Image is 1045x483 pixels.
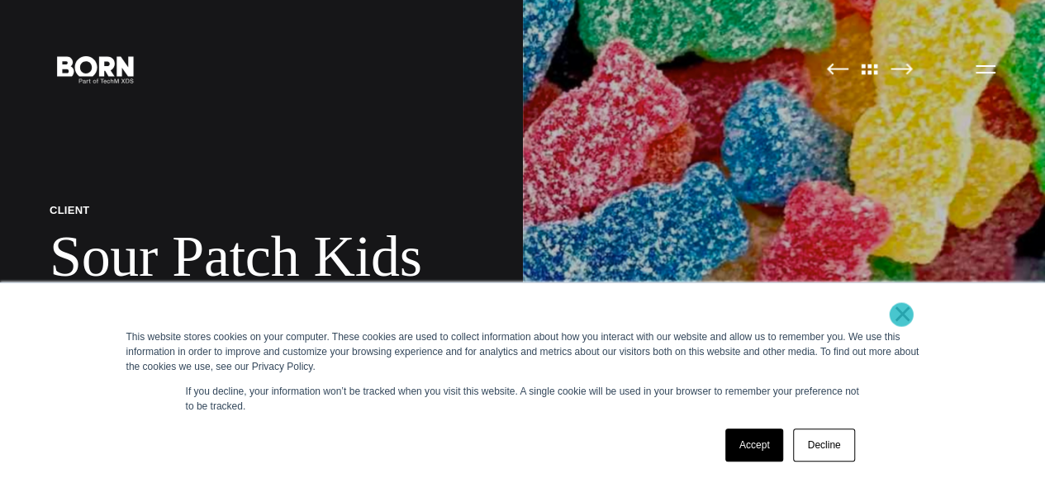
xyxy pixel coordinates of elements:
img: All Pages [853,63,887,75]
img: Next Page [891,63,913,75]
p: Client [50,203,473,217]
p: If you decline, your information won’t be tracked when you visit this website. A single cookie wi... [186,384,860,414]
a: Decline [793,429,854,462]
h1: Sour Patch Kids [50,223,473,291]
div: This website stores cookies on your computer. These cookies are used to collect information about... [126,329,919,374]
img: Previous Page [826,63,848,75]
a: × [893,306,913,321]
a: Accept [725,429,784,462]
button: Open [966,51,1005,86]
